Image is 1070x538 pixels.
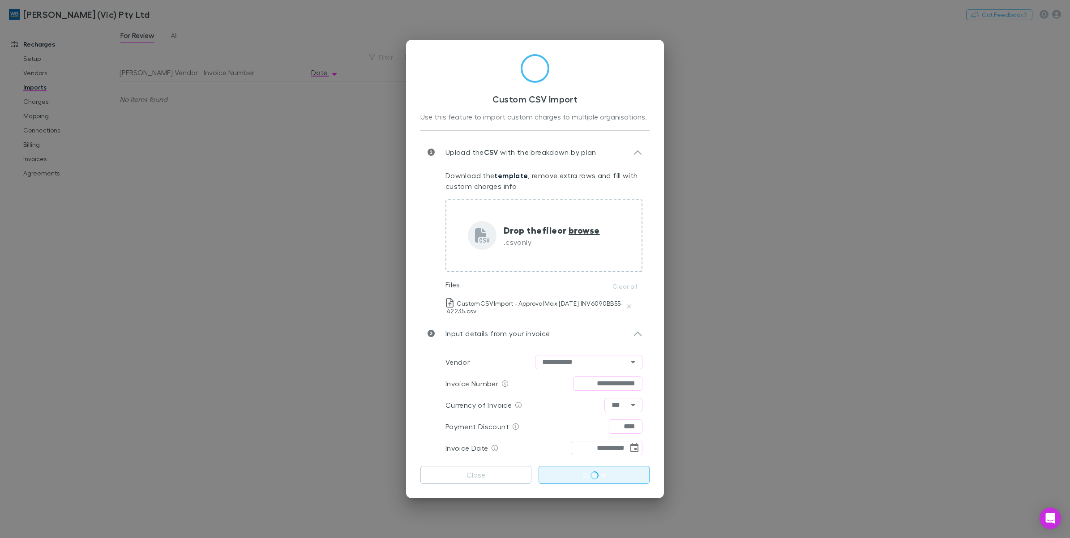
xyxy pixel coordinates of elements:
strong: CSV [484,148,498,157]
button: Delete [624,301,634,312]
button: Close [420,466,531,484]
p: CustomCSVImport - ApprovalMax [DATE] INV6090BB55-42235.csv [446,298,624,315]
div: Use this feature to import custom charges to multiple organisations. [420,111,650,123]
p: Input details from your invoice [435,328,550,339]
p: .csv only [504,237,600,248]
button: Open [627,399,639,411]
h3: Custom CSV Import [420,94,650,104]
a: template [494,171,528,180]
p: Currency of Invoice [445,400,512,410]
button: Clear all [607,281,642,292]
p: Payment Discount [445,421,509,432]
button: Choose date, selected date is Aug 26, 2025 [628,442,641,454]
p: Vendor [445,357,470,367]
p: Download the , remove extra rows and fill with custom charges info [445,170,642,192]
p: Upload the with the breakdown by plan [435,147,596,158]
p: Files [445,279,460,290]
span: browse [569,224,600,236]
p: Invoice Date [445,443,488,453]
div: Open Intercom Messenger [1040,508,1061,529]
button: Open [627,356,639,368]
div: Input details from your invoice [420,319,650,348]
p: Drop the file or [504,223,600,237]
button: Submit [539,466,650,484]
p: Invoice Number [445,378,498,389]
div: Upload theCSV with the breakdown by plan [420,138,650,167]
